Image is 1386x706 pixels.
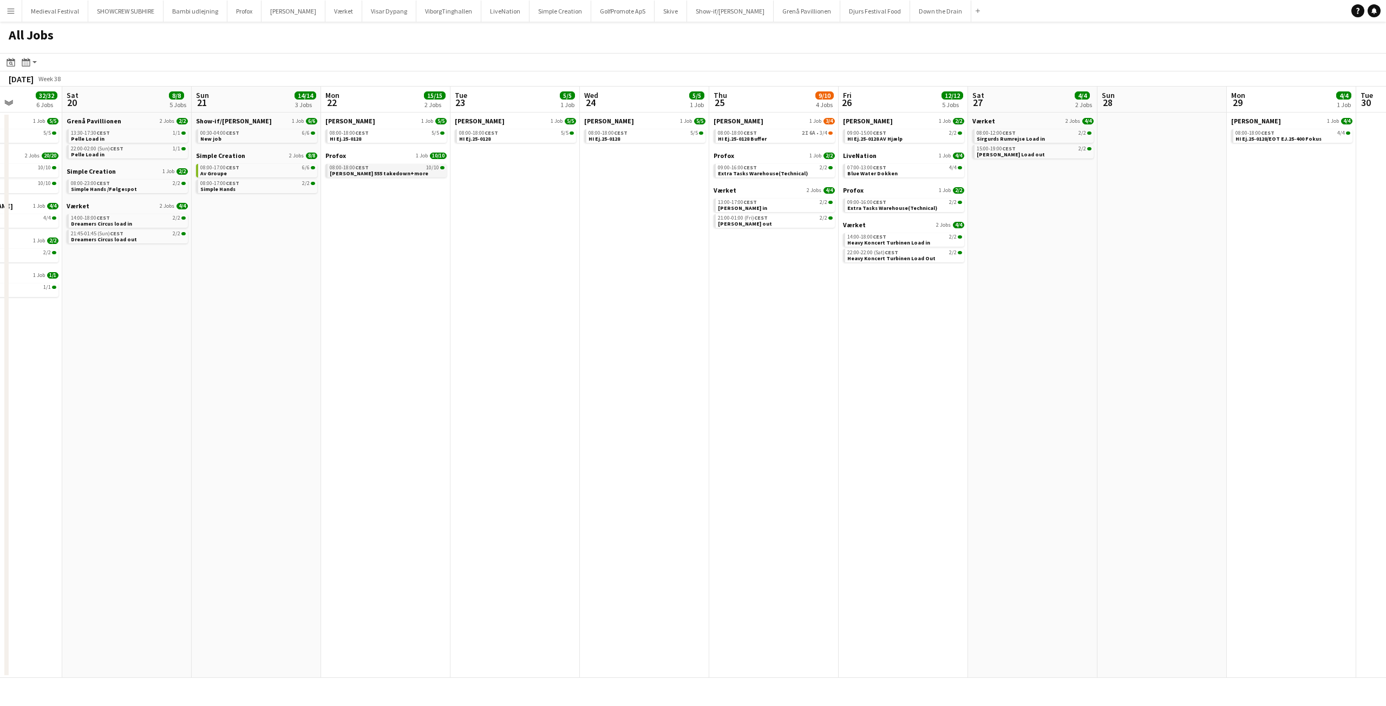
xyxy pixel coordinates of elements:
[847,129,962,142] a: 09:00-15:00CEST2/2HI Ej.25-0128 AV Hjælp
[200,164,315,176] a: 08:00-17:00CEST6/6Av Groupe
[1102,90,1115,100] span: Sun
[971,96,984,109] span: 27
[584,117,705,125] a: [PERSON_NAME]1 Job5/5
[847,234,886,240] span: 14:00-18:00
[71,129,186,142] a: 13:30-17:30CEST1/1Pelle Load in
[96,129,110,136] span: CEST
[71,180,186,192] a: 08:00-23:00CEST2/2Simple Hands /Følgespot
[52,131,56,135] span: 5/5
[1087,131,1091,135] span: 2/2
[718,135,767,142] span: HI Ej.25-0128 Buffer
[196,117,272,125] span: Show-if/Jonas knive
[67,202,89,210] span: Værket
[815,91,834,100] span: 9/10
[302,181,310,186] span: 2/2
[421,118,433,124] span: 1 Job
[714,186,835,230] div: Værket2 Jobs4/413:00-17:00CEST2/2[PERSON_NAME] in21:00-01:00 (Fri)CEST2/2[PERSON_NAME] out
[885,249,898,256] span: CEST
[67,202,188,210] a: Værket2 Jobs4/4
[843,117,893,125] span: Danny Black Luna
[200,129,315,142] a: 00:30-04:00CEST6/6New job
[847,165,886,170] span: 07:00-13:00
[169,91,184,100] span: 8/8
[847,249,962,261] a: 22:00-22:00 (Sat)CEST2/2Heavy Koncert Turbinen Load Out
[561,130,568,136] span: 5/5
[311,131,315,135] span: 6/6
[440,131,444,135] span: 5/5
[949,130,957,136] span: 2/2
[820,215,827,221] span: 2/2
[718,204,767,212] span: Jan Hellesøe Load in
[1231,117,1352,125] a: [PERSON_NAME]1 Job4/4
[823,153,835,159] span: 2/2
[843,151,964,186] div: LiveNation1 Job4/407:00-13:00CEST4/4Blue Water Dokken
[362,1,416,22] button: Visar Dypang
[1235,129,1350,142] a: 08:00-18:00CEST4/4HI Ej.25-0128/EOT EJ.25-400 Fokus
[847,250,898,255] span: 22:00-22:00 (Sat)
[47,203,58,209] span: 4/4
[459,135,491,142] span: HI Ej.25-0128
[949,200,957,205] span: 2/2
[261,1,325,22] button: [PERSON_NAME]
[847,233,962,246] a: 14:00-18:00CEST2/2Heavy Koncert Turbinen Load in
[1361,90,1373,100] span: Tue
[712,96,727,109] span: 25
[977,151,1045,158] span: Sigurds Rumrejse Load out
[953,222,964,228] span: 4/4
[718,214,833,227] a: 21:00-01:00 (Fri)CEST2/2[PERSON_NAME] out
[949,165,957,170] span: 4/4
[71,236,137,243] span: Dreamers Circus load out
[873,199,886,206] span: CEST
[690,101,704,109] div: 1 Job
[325,151,447,160] a: Profox1 Job10/10
[718,200,757,205] span: 13:00-17:00
[67,167,188,175] a: Simple Creation1 Job2/2
[714,117,835,151] div: [PERSON_NAME]1 Job3/408:00-18:00CEST2I6A•3/4HI Ej.25-0128 Buffer
[823,187,835,194] span: 4/4
[226,180,239,187] span: CEST
[1337,101,1351,109] div: 1 Job
[196,151,317,195] div: Simple Creation2 Jobs8/808:00-17:00CEST6/6Av Groupe08:00-17:00CEST2/2Simple Hands
[455,117,505,125] span: Danny Black Luna
[560,91,575,100] span: 5/5
[96,214,110,221] span: CEST
[302,130,310,136] span: 6/6
[977,145,1091,157] a: 15:00-19:00CEST2/2[PERSON_NAME] Load out
[1082,118,1094,124] span: 4/4
[196,90,209,100] span: Sun
[843,117,964,125] a: [PERSON_NAME]1 Job2/2
[847,199,962,211] a: 09:00-16:00CEST2/2Extra Tasks Warehouse(Technical)
[1078,130,1086,136] span: 2/2
[583,96,598,109] span: 24
[820,200,827,205] span: 2/2
[1075,101,1092,109] div: 2 Jobs
[820,165,827,170] span: 2/2
[847,255,936,262] span: Heavy Koncert Turbinen Load Out
[330,164,444,176] a: 08:00-18:00CEST10/10[PERSON_NAME] 555 takedown+more
[455,90,467,100] span: Tue
[295,101,316,109] div: 3 Jobs
[36,75,63,83] span: Week 38
[43,130,51,136] span: 5/5
[36,91,57,100] span: 32/32
[949,234,957,240] span: 2/2
[162,168,174,175] span: 1 Job
[67,117,188,125] a: Grenå Pavillionen2 Jobs2/2
[196,117,317,125] a: Show-if/[PERSON_NAME]1 Job6/6
[160,118,174,124] span: 2 Jobs
[843,151,964,160] a: LiveNation1 Job4/4
[972,117,995,125] span: Værket
[843,221,866,229] span: Værket
[1075,91,1090,100] span: 4/4
[690,130,698,136] span: 5/5
[843,186,964,194] a: Profox1 Job2/2
[847,170,898,177] span: Blue Water Dokken
[847,135,903,142] span: HI Ej.25-0128 AV Hjælp
[1346,131,1350,135] span: 4/4
[330,165,369,170] span: 08:00-18:00
[939,153,951,159] span: 1 Job
[910,1,971,22] button: Down the Drain
[194,96,209,109] span: 21
[584,90,598,100] span: Wed
[430,153,447,159] span: 10/10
